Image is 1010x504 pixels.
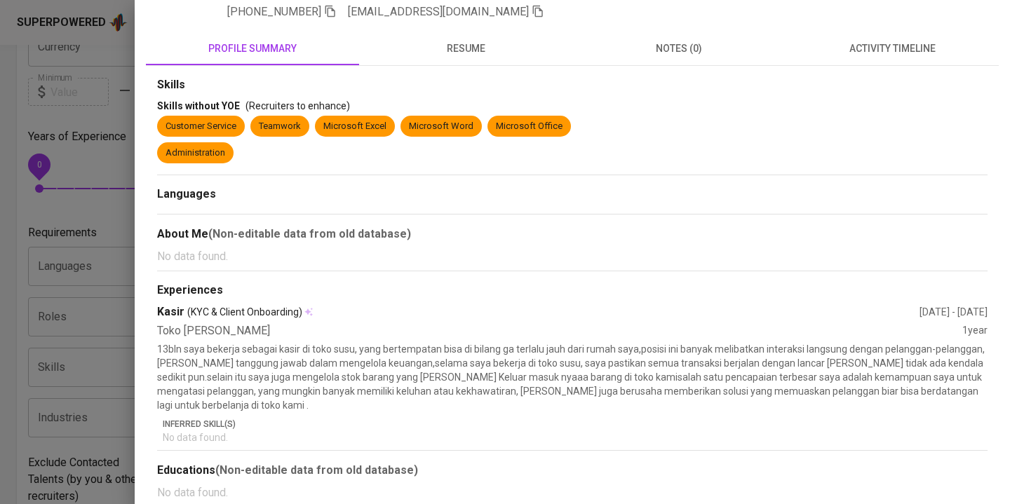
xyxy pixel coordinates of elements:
[157,462,988,479] div: Educations
[157,100,240,111] span: Skills without YOE
[794,40,990,57] span: activity timeline
[166,147,225,160] div: Administration
[154,40,351,57] span: profile summary
[259,120,301,133] div: Teamwork
[409,120,473,133] div: Microsoft Word
[323,120,386,133] div: Microsoft Excel
[368,40,564,57] span: resume
[227,5,321,18] span: [PHONE_NUMBER]
[215,463,418,477] b: (Non-editable data from old database)
[163,418,988,430] p: Inferred Skill(s)
[581,40,777,57] span: notes (0)
[920,305,988,319] div: [DATE] - [DATE]
[157,226,988,243] div: About Me
[245,100,350,111] span: (Recruiters to enhance)
[962,323,988,339] div: 1 year
[187,305,302,319] span: (KYC & Client Onboarding)
[157,282,988,299] div: Experiences
[157,342,988,412] p: 13bln saya bekerja sebagai kasir di toko susu, yang bertempatan bisa di bilang ga terlalu jauh da...
[157,323,962,339] div: Toko [PERSON_NAME]
[208,227,411,240] b: (Non-editable data from old database)
[157,186,988,203] div: Languages
[496,120,563,133] div: Microsoft Office
[157,304,920,320] div: Kasir
[163,430,988,444] p: No data found.
[157,484,988,501] p: No data found.
[348,5,529,18] span: [EMAIL_ADDRESS][DOMAIN_NAME]
[157,77,988,93] div: Skills
[157,248,988,265] p: No data found.
[166,120,236,133] div: Customer Service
